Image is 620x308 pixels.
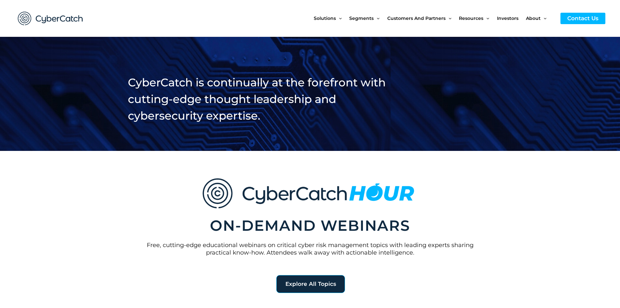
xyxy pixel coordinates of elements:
[349,5,374,32] span: Segments
[314,5,554,32] nav: Site Navigation: New Main Menu
[314,5,336,32] span: Solutions
[285,281,336,287] span: Explore All Topics
[459,5,483,32] span: Resources
[560,13,605,24] a: Contact Us
[541,5,546,32] span: Menu Toggle
[276,275,345,293] a: Explore All Topics
[387,5,446,32] span: Customers and Partners
[497,5,526,32] a: Investors
[497,5,518,32] span: Investors
[336,5,342,32] span: Menu Toggle
[526,5,541,32] span: About
[446,5,451,32] span: Menu Toggle
[483,5,489,32] span: Menu Toggle
[128,74,408,124] h2: CyberCatch is continually at the forefront with cutting-edge thought leadership and cybersecurity...
[11,5,90,32] img: CyberCatch
[374,5,379,32] span: Menu Toggle
[141,242,479,257] p: Free, cutting-edge educational webinars on critical cyber risk management topics with leading exp...
[128,216,492,235] h2: ON-DEMAND WEBINARS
